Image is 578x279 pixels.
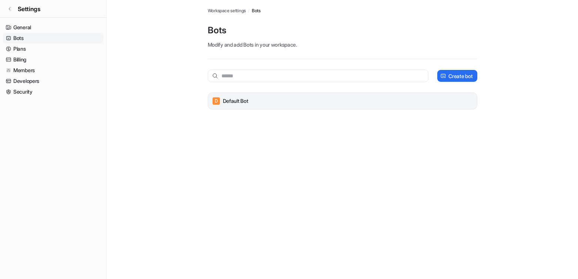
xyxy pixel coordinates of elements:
[440,73,446,79] img: create
[3,65,103,75] a: Members
[3,76,103,86] a: Developers
[208,24,477,36] p: Bots
[3,33,103,43] a: Bots
[3,87,103,97] a: Security
[437,70,477,82] button: Create bot
[3,44,103,54] a: Plans
[208,7,246,14] a: Workspace settings
[252,7,261,14] a: Bots
[213,97,220,105] span: D
[3,22,103,33] a: General
[448,72,472,80] p: Create bot
[18,4,40,13] span: Settings
[208,41,477,48] p: Modify and add Bots in your workspace.
[223,97,248,105] p: Default Bot
[3,54,103,65] a: Billing
[248,7,250,14] span: /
